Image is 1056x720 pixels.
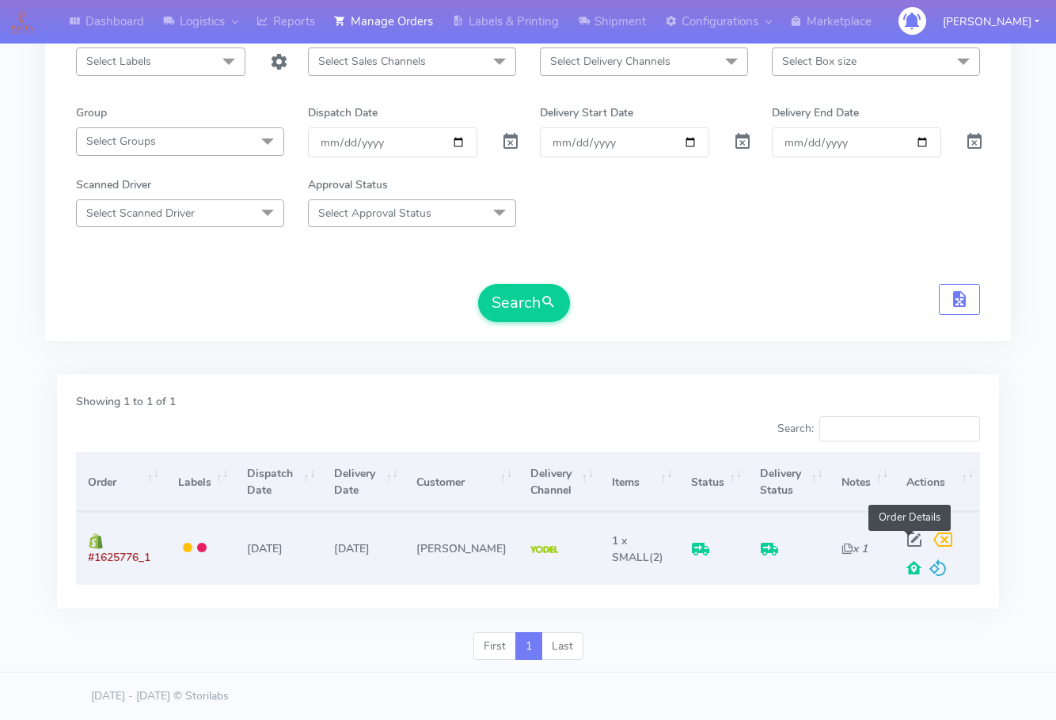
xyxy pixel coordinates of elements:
[748,453,830,512] th: Delivery Status: activate to sort column ascending
[540,104,633,121] label: Delivery Start Date
[318,54,426,69] span: Select Sales Channels
[318,206,431,221] span: Select Approval Status
[405,453,519,512] th: Customer: activate to sort column ascending
[600,453,679,512] th: Items: activate to sort column ascending
[895,453,980,512] th: Actions: activate to sort column ascending
[76,176,151,193] label: Scanned Driver
[772,104,859,121] label: Delivery End Date
[308,104,378,121] label: Dispatch Date
[550,54,670,69] span: Select Delivery Channels
[515,632,542,661] a: 1
[782,54,857,69] span: Select Box size
[612,533,649,565] span: 1 x SMALL
[308,176,388,193] label: Approval Status
[76,104,107,121] label: Group
[88,533,104,549] img: shopify.png
[322,512,405,584] td: [DATE]
[530,546,558,554] img: Yodel
[235,512,322,584] td: [DATE]
[679,453,748,512] th: Status: activate to sort column ascending
[86,134,156,149] span: Select Groups
[86,206,195,221] span: Select Scanned Driver
[88,550,150,565] span: #1625776_1
[519,453,600,512] th: Delivery Channel: activate to sort column ascending
[830,453,895,512] th: Notes: activate to sort column ascending
[931,6,1051,38] button: [PERSON_NAME]
[478,284,570,322] button: Search
[841,541,868,556] i: x 1
[819,416,980,441] input: Search:
[165,453,234,512] th: Labels: activate to sort column ascending
[76,393,176,410] label: Showing 1 to 1 of 1
[322,453,405,512] th: Delivery Date: activate to sort column ascending
[235,453,322,512] th: Dispatch Date: activate to sort column ascending
[405,512,519,584] td: [PERSON_NAME]
[86,54,151,69] span: Select Labels
[76,453,165,512] th: Order: activate to sort column ascending
[777,416,980,441] label: Search:
[612,533,663,565] span: (2)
